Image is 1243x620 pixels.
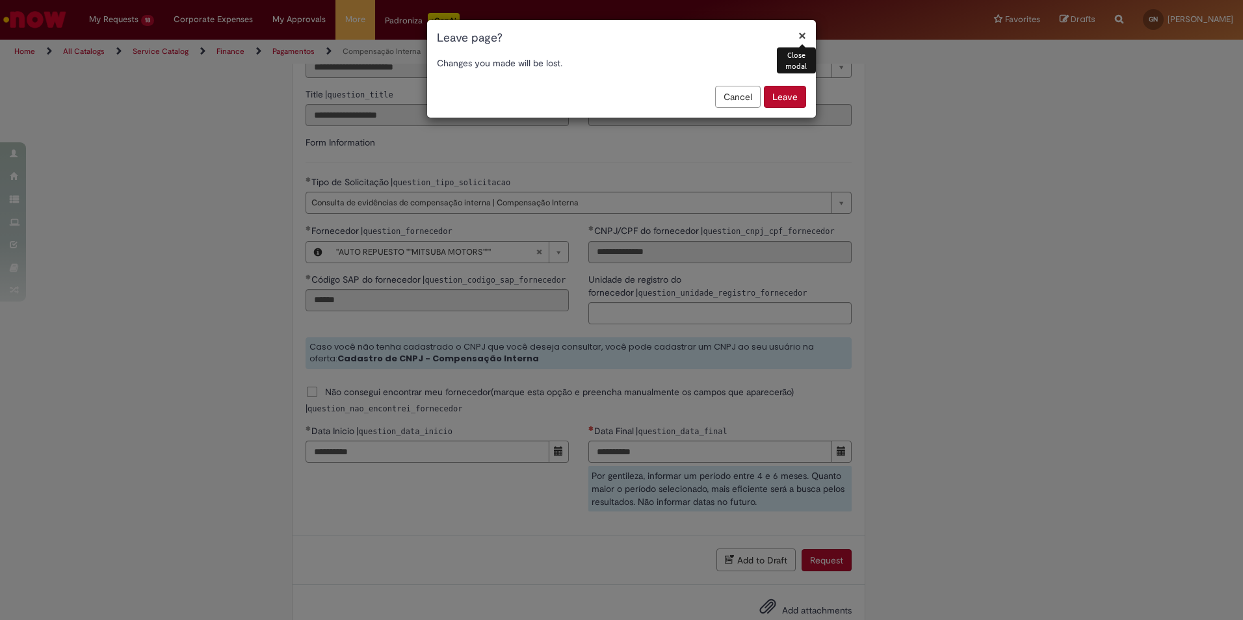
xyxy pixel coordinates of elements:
[437,30,806,47] h1: Leave page?
[437,57,806,70] p: Changes you made will be lost.
[764,86,806,108] button: Leave
[777,47,816,73] div: Close modal
[798,29,806,42] button: Close modal
[715,86,761,108] button: Cancel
